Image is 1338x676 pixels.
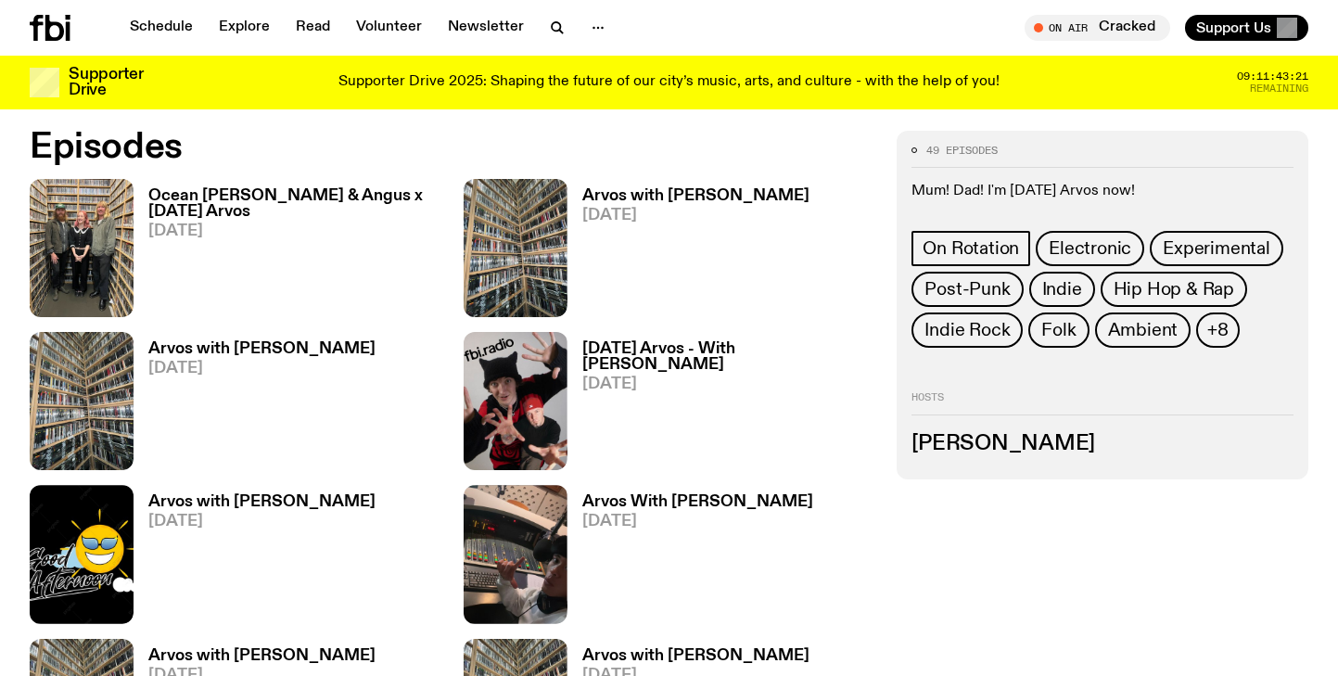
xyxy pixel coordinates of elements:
[1250,83,1308,94] span: Remaining
[911,231,1030,266] a: On Rotation
[30,485,134,623] img: A stock image of a grinning sun with sunglasses, with the text Good Afternoon in cursive
[1049,238,1131,259] span: Electronic
[1042,279,1082,300] span: Indie
[1029,272,1095,307] a: Indie
[582,514,813,529] span: [DATE]
[1108,320,1179,340] span: Ambient
[464,179,567,317] img: A corner shot of the fbi music library
[134,341,376,470] a: Arvos with [PERSON_NAME][DATE]
[437,15,535,41] a: Newsletter
[345,15,433,41] a: Volunteer
[148,494,376,510] h3: Arvos with [PERSON_NAME]
[148,223,441,239] span: [DATE]
[30,131,874,164] h2: Episodes
[567,494,813,623] a: Arvos With [PERSON_NAME][DATE]
[1185,15,1308,41] button: Support Us
[911,434,1293,454] h3: [PERSON_NAME]
[119,15,204,41] a: Schedule
[134,188,441,317] a: Ocean [PERSON_NAME] & Angus x [DATE] Arvos[DATE]
[148,361,376,376] span: [DATE]
[148,648,376,664] h3: Arvos with [PERSON_NAME]
[285,15,341,41] a: Read
[1028,312,1089,348] a: Folk
[148,514,376,529] span: [DATE]
[1237,71,1308,82] span: 09:11:43:21
[911,183,1293,200] p: Mum! Dad! I'm [DATE] Arvos now!
[208,15,281,41] a: Explore
[924,279,1010,300] span: Post-Punk
[1095,312,1191,348] a: Ambient
[911,272,1023,307] a: Post-Punk
[582,188,809,204] h3: Arvos with [PERSON_NAME]
[134,494,376,623] a: Arvos with [PERSON_NAME][DATE]
[1196,312,1240,348] button: +8
[582,208,809,223] span: [DATE]
[1101,272,1247,307] a: Hip Hop & Rap
[69,67,143,98] h3: Supporter Drive
[1036,231,1144,266] a: Electronic
[911,312,1023,348] a: Indie Rock
[1025,15,1170,41] button: On AirCracked
[926,146,998,156] span: 49 episodes
[567,188,809,317] a: Arvos with [PERSON_NAME][DATE]
[1163,238,1270,259] span: Experimental
[1207,320,1229,340] span: +8
[1150,231,1283,266] a: Experimental
[582,341,875,373] h3: [DATE] Arvos - With [PERSON_NAME]
[1196,19,1271,36] span: Support Us
[338,74,1000,91] p: Supporter Drive 2025: Shaping the future of our city’s music, arts, and culture - with the help o...
[148,188,441,220] h3: Ocean [PERSON_NAME] & Angus x [DATE] Arvos
[1114,279,1234,300] span: Hip Hop & Rap
[923,238,1019,259] span: On Rotation
[567,341,875,470] a: [DATE] Arvos - With [PERSON_NAME][DATE]
[582,648,809,664] h3: Arvos with [PERSON_NAME]
[30,332,134,470] img: A corner shot of the fbi music library
[911,392,1293,415] h2: Hosts
[582,376,875,392] span: [DATE]
[1041,320,1076,340] span: Folk
[148,341,376,357] h3: Arvos with [PERSON_NAME]
[582,494,813,510] h3: Arvos With [PERSON_NAME]
[924,320,1010,340] span: Indie Rock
